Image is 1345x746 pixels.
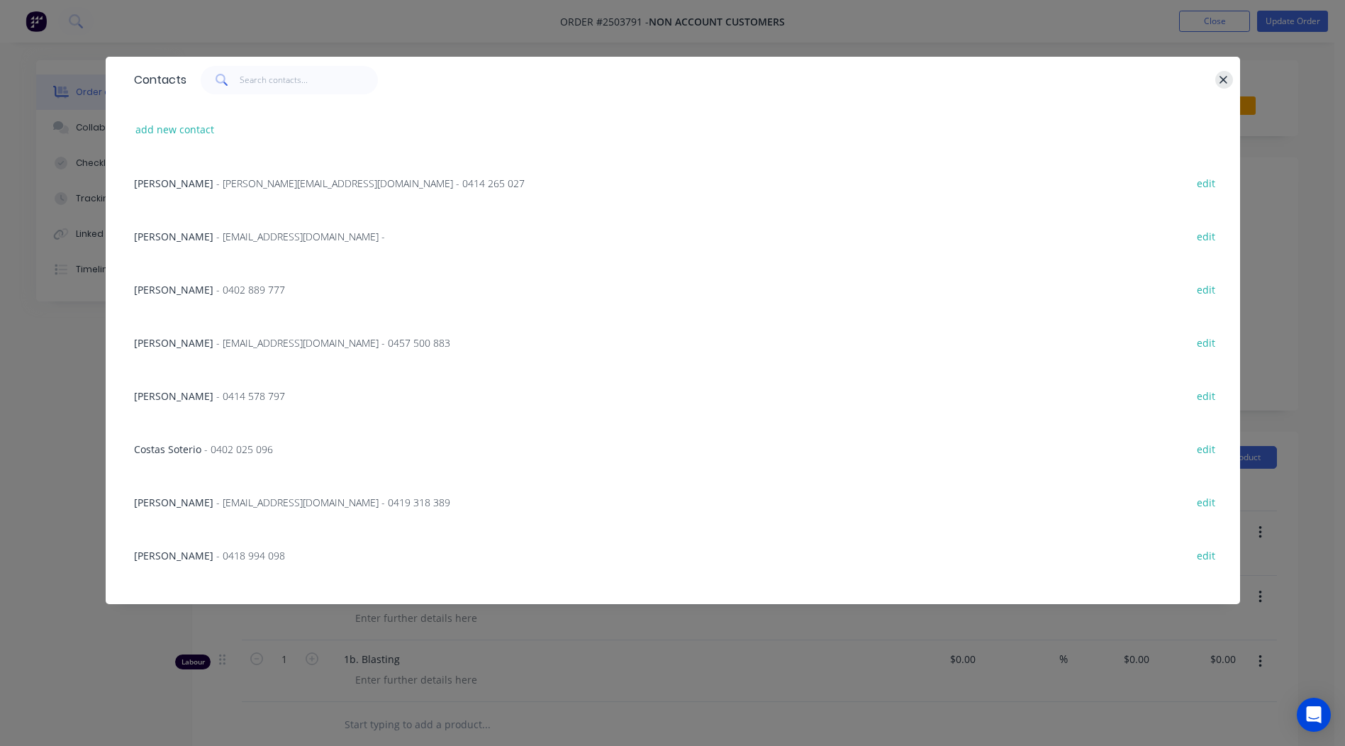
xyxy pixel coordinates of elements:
span: [PERSON_NAME] [134,336,213,350]
span: [PERSON_NAME] [134,496,213,509]
span: - 0402 025 096 [204,442,273,456]
span: - 0414 578 797 [216,389,285,403]
span: - [EMAIL_ADDRESS][DOMAIN_NAME] - 0457 500 883 [216,336,450,350]
button: add new contact [128,120,222,139]
span: - [EMAIL_ADDRESS][DOMAIN_NAME] - 0400 111 222 [216,602,450,616]
button: edit [1190,333,1223,352]
span: [PERSON_NAME] [134,549,213,562]
span: - 0402 889 777 [216,283,285,296]
span: [PERSON_NAME] [134,389,213,403]
input: Search contacts... [240,66,378,94]
div: Contacts [127,57,186,103]
button: edit [1190,226,1223,245]
span: Costas Soterio [134,442,201,456]
button: edit [1190,386,1223,405]
button: edit [1190,492,1223,511]
span: [PERSON_NAME] [134,230,213,243]
span: [PERSON_NAME] [134,177,213,190]
span: [PERSON_NAME] [134,283,213,296]
span: - 0418 994 098 [216,549,285,562]
span: - [PERSON_NAME][EMAIL_ADDRESS][DOMAIN_NAME] - 0414 265 027 [216,177,525,190]
button: edit [1190,545,1223,564]
button: edit [1190,439,1223,458]
div: Open Intercom Messenger [1297,698,1331,732]
span: - [EMAIL_ADDRESS][DOMAIN_NAME] - 0419 318 389 [216,496,450,509]
span: [PERSON_NAME] [134,602,213,616]
button: edit [1190,279,1223,299]
span: - [EMAIL_ADDRESS][DOMAIN_NAME] - [216,230,385,243]
button: edit [1190,173,1223,192]
button: edit [1190,599,1223,618]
